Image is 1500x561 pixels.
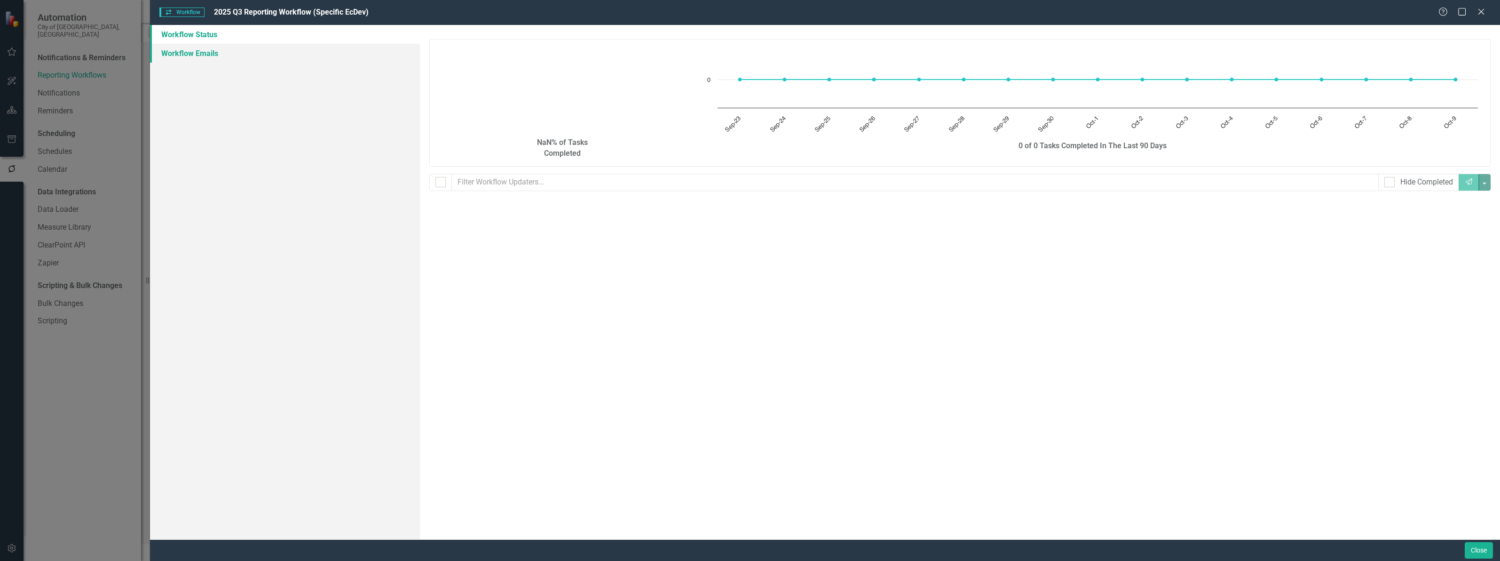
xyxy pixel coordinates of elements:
text: Oct-1 [1085,115,1100,130]
path: Oct-6, 0. Tasks Completed. [1319,78,1323,81]
text: Sep-24 [769,115,787,133]
div: Hide Completed [1400,177,1453,188]
a: Workflow Status [150,25,420,44]
path: Oct-2, 0. Tasks Completed. [1140,78,1144,81]
text: Sep-23 [724,115,742,133]
text: Sep-26 [859,115,876,133]
svg: Interactive chart [702,47,1483,141]
path: Sep-28, 0. Tasks Completed. [962,78,965,81]
a: Workflow Emails [150,44,420,63]
strong: NaN% of Tasks Completed [537,138,588,158]
text: Sep-25 [813,115,831,133]
text: Sep-27 [903,115,921,133]
strong: 0 of 0 Tasks Completed In The Last 90 Days [1018,141,1167,150]
path: Sep-30, 0. Tasks Completed. [1051,78,1055,81]
text: Oct-8 [1398,115,1413,130]
input: Filter Workflow Updaters... [451,174,1379,191]
path: Oct-4, 0. Tasks Completed. [1230,78,1233,81]
path: Sep-29, 0. Tasks Completed. [1006,78,1010,81]
path: Oct-8, 0. Tasks Completed. [1409,78,1413,81]
text: Oct-2 [1130,115,1145,130]
text: Oct-7 [1354,115,1368,130]
text: Sep-28 [948,115,966,133]
path: Sep-23, 0. Tasks Completed. [738,78,742,81]
text: Oct-9 [1443,115,1458,130]
text: Oct-4 [1220,115,1234,130]
span: Workflow [159,8,205,17]
span: 2025 Q3 Reporting Workflow (Specific EcDev) [214,8,369,16]
text: Oct-6 [1309,115,1324,130]
path: Sep-25, 0. Tasks Completed. [827,78,831,81]
div: Workflow Status [429,39,1491,198]
text: Oct-5 [1264,115,1279,130]
path: Oct-5, 0. Tasks Completed. [1274,78,1278,81]
path: Oct-7, 0. Tasks Completed. [1364,78,1368,81]
text: Sep-29 [993,115,1011,133]
path: Sep-27, 0. Tasks Completed. [917,78,921,81]
text: Sep-30 [1037,115,1055,133]
text: 0 [707,77,711,83]
path: Sep-26, 0. Tasks Completed. [872,78,876,81]
path: Sep-24, 0. Tasks Completed. [782,78,786,81]
div: Chart. Highcharts interactive chart. [702,47,1483,141]
button: Close [1465,542,1493,559]
path: Oct-1, 0. Tasks Completed. [1096,78,1099,81]
text: Oct-3 [1175,115,1189,130]
path: Oct-9, 0. Tasks Completed. [1453,78,1457,81]
path: Oct-3, 0. Tasks Completed. [1185,78,1189,81]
